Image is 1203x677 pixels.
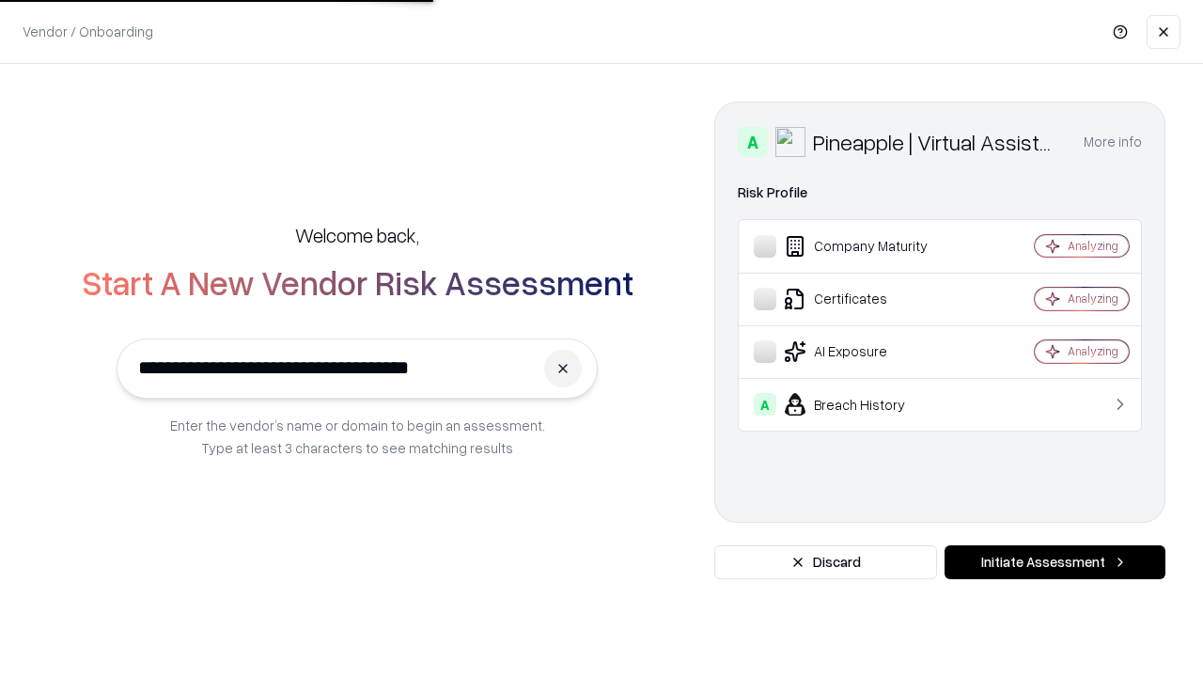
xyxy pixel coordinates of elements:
[775,127,805,157] img: Pineapple | Virtual Assistant Agency
[754,340,978,363] div: AI Exposure
[754,393,776,416] div: A
[945,545,1165,579] button: Initiate Assessment
[813,127,1061,157] div: Pineapple | Virtual Assistant Agency
[714,545,937,579] button: Discard
[754,393,978,416] div: Breach History
[1068,291,1118,307] div: Analyzing
[170,414,545,459] p: Enter the vendor’s name or domain to begin an assessment. Type at least 3 characters to see match...
[738,181,1142,204] div: Risk Profile
[1068,343,1118,359] div: Analyzing
[23,22,153,41] p: Vendor / Onboarding
[754,288,978,310] div: Certificates
[754,235,978,258] div: Company Maturity
[1084,125,1142,159] button: More info
[1068,238,1118,254] div: Analyzing
[295,222,419,248] h5: Welcome back,
[738,127,768,157] div: A
[82,263,633,301] h2: Start A New Vendor Risk Assessment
